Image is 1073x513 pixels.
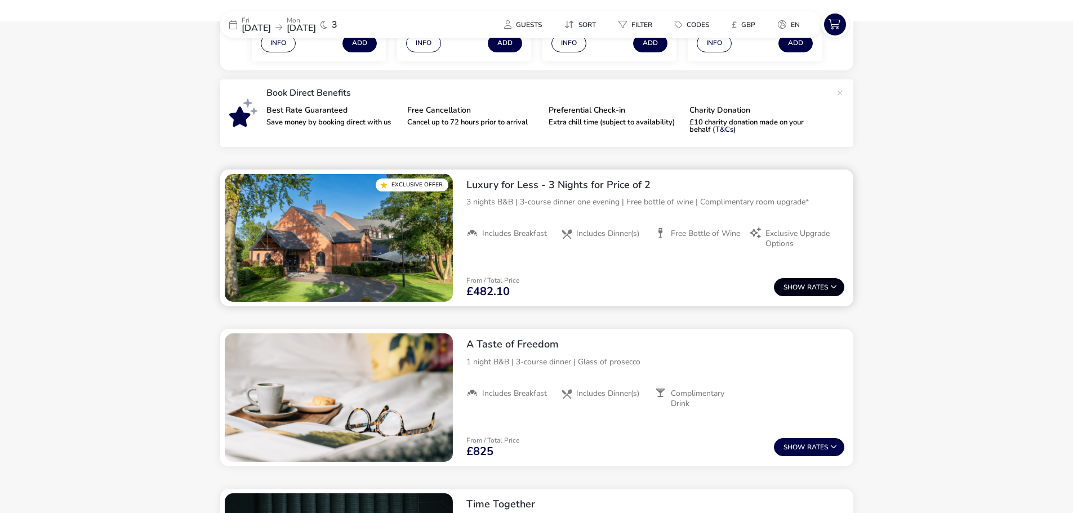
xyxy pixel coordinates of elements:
[671,229,740,239] span: Free Bottle of Wine
[466,286,510,297] span: £482.10
[791,20,800,29] span: en
[549,119,681,126] p: Extra chill time (subject to availability)
[287,17,316,24] p: Mon
[578,20,596,29] span: Sort
[609,16,661,33] button: Filter
[609,16,666,33] naf-pibe-menu-bar-item: Filter
[287,22,316,34] span: [DATE]
[466,498,844,511] h2: Time Together
[666,16,718,33] button: Codes
[555,16,605,33] button: Sort
[778,34,813,52] button: Add
[741,20,755,29] span: GBP
[732,19,737,30] i: £
[225,174,453,302] swiper-slide: 1 / 1
[466,196,844,208] p: 3 nights B&B | 3-course dinner one evening | Free bottle of wine | Complimentary room upgrade*
[466,338,844,351] h2: A Taste of Freedom
[631,20,652,29] span: Filter
[488,34,522,52] button: Add
[774,438,844,456] button: ShowRates
[406,34,441,52] button: Info
[242,22,271,34] span: [DATE]
[242,17,271,24] p: Fri
[225,333,453,462] swiper-slide: 1 / 1
[466,446,493,457] span: £825
[633,34,667,52] button: Add
[332,20,337,29] span: 3
[783,284,807,291] span: Show
[342,34,377,52] button: Add
[220,11,389,38] div: Fri[DATE]Mon[DATE]3
[769,16,813,33] naf-pibe-menu-bar-item: en
[376,179,448,191] div: Exclusive Offer
[466,277,519,284] p: From / Total Price
[723,16,769,33] naf-pibe-menu-bar-item: £GBP
[666,16,723,33] naf-pibe-menu-bar-item: Codes
[466,437,519,444] p: From / Total Price
[266,119,399,126] p: Save money by booking direct with us
[769,16,809,33] button: en
[551,34,586,52] button: Info
[457,329,853,418] div: A Taste of Freedom1 night B&B | 3-course dinner | Glass of proseccoIncludes BreakfastIncludes Din...
[715,124,733,135] a: T&Cs
[576,229,639,239] span: Includes Dinner(s)
[765,229,835,249] span: Exclusive Upgrade Options
[774,278,844,296] button: ShowRates
[495,16,555,33] naf-pibe-menu-bar-item: Guests
[576,389,639,399] span: Includes Dinner(s)
[495,16,551,33] button: Guests
[516,20,542,29] span: Guests
[482,389,547,399] span: Includes Breakfast
[482,229,547,239] span: Includes Breakfast
[697,34,732,52] button: Info
[687,20,709,29] span: Codes
[466,179,844,191] h2: Luxury for Less - 3 Nights for Price of 2
[555,16,609,33] naf-pibe-menu-bar-item: Sort
[689,119,822,133] p: £10 charity donation made on your behalf ( )
[783,444,807,451] span: Show
[466,356,844,368] p: 1 night B&B | 3-course dinner | Glass of prosecco
[407,106,540,114] p: Free Cancellation
[689,106,822,114] p: Charity Donation
[407,119,540,126] p: Cancel up to 72 hours prior to arrival
[549,106,681,114] p: Preferential Check-in
[723,16,764,33] button: £GBP
[261,34,296,52] button: Info
[266,106,399,114] p: Best Rate Guaranteed
[671,389,741,409] span: Complimentary Drink
[266,88,831,97] p: Book Direct Benefits
[457,169,853,258] div: Luxury for Less - 3 Nights for Price of 23 nights B&B | 3-course dinner one evening | Free bottle...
